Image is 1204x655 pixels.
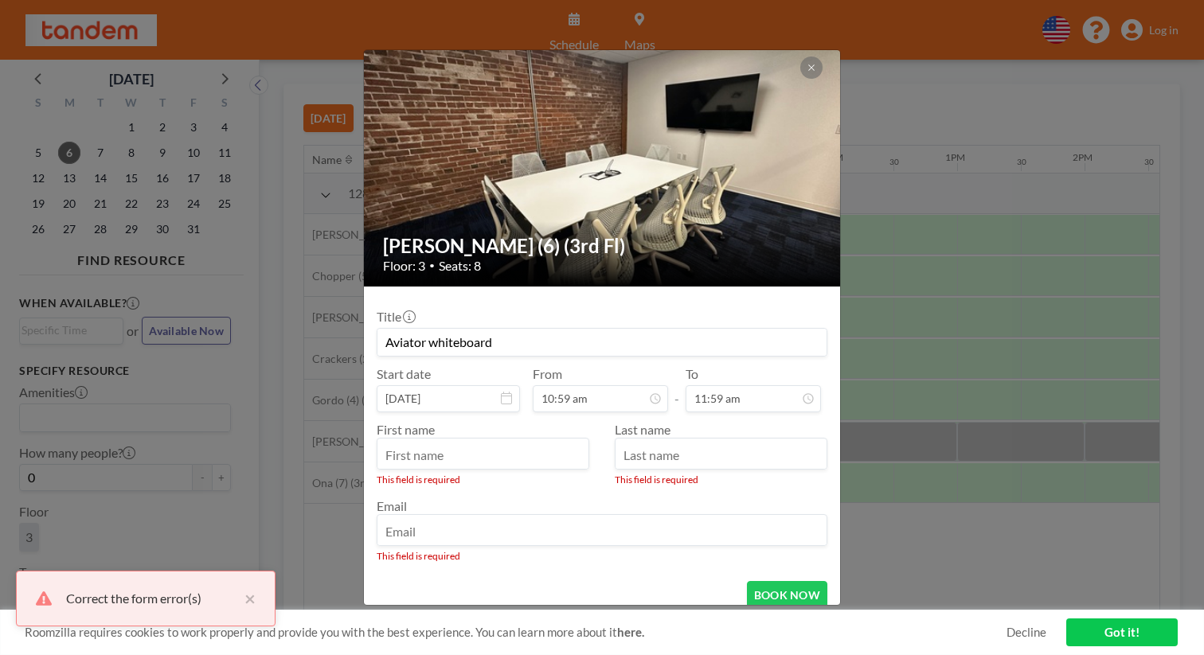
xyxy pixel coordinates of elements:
[377,309,414,325] label: Title
[377,518,827,545] input: Email
[617,625,644,639] a: here.
[383,258,425,274] span: Floor: 3
[439,258,481,274] span: Seats: 8
[377,366,431,382] label: Start date
[429,259,435,271] span: •
[383,234,823,258] h2: [PERSON_NAME] (6) (3rd Fl)
[377,550,827,562] div: This field is required
[747,581,827,609] button: BOOK NOW
[377,329,827,356] input: Guest reservation
[1066,618,1178,646] a: Got it!
[686,366,698,382] label: To
[674,372,679,407] span: -
[615,474,827,485] div: This field is required
[377,422,435,437] label: First name
[377,442,588,469] input: First name
[236,589,256,608] button: close
[615,422,670,437] label: Last name
[616,442,827,469] input: Last name
[1007,625,1046,640] a: Decline
[533,366,562,382] label: From
[377,474,589,485] div: This field is required
[25,625,1007,640] span: Roomzilla requires cookies to work properly and provide you with the best experience. You can lea...
[377,498,407,513] label: Email
[66,589,236,608] div: Correct the form error(s)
